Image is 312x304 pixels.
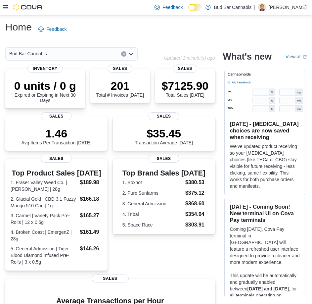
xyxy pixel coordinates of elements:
[122,169,205,177] h3: Top Brand Sales [DATE]
[230,143,300,189] p: We've updated product receiving so your [MEDICAL_DATA] choices (like THCa or CBG) stay visible fo...
[13,4,43,11] img: Cova
[80,178,102,186] dd: $189.98
[11,196,77,209] dt: 2. Glacial Gold | CBD 3:1 Fuzzy Mango 510 Cart | 1g
[254,3,255,11] p: |
[122,190,183,196] dt: 2. Pure Sunfarms
[269,3,307,11] p: [PERSON_NAME]
[258,3,266,11] div: Robert Johnson
[11,169,102,177] h3: Top Product Sales [DATE]
[41,112,72,120] span: Sales
[122,211,183,218] dt: 4. Tribal
[5,21,32,34] h1: Home
[286,54,307,59] a: View allExternal link
[11,229,77,242] dt: 4. Broken Coast | EmergenZ | 28g
[230,203,300,223] h3: [DATE] - Coming Soon! New terminal UI on Cova Pay terminals
[122,179,183,186] dt: 1. Boxhot
[135,127,193,140] p: $35.45
[247,286,289,291] strong: [DATE] and [DATE]
[185,178,205,186] dd: $380.53
[41,155,72,163] span: Sales
[9,50,47,58] span: Bud Bar Cannabis
[80,212,102,220] dd: $165.27
[11,179,77,192] dt: 1. Fraser Valley Weed Co. | [PERSON_NAME] | 28g
[122,222,183,228] dt: 5. Space Race
[21,127,91,145] div: Avg Items Per Transaction [DATE]
[303,55,307,59] svg: External link
[11,79,80,92] p: 0 units / 0 g
[27,65,63,73] span: Inventory
[21,127,91,140] p: 1.46
[121,51,126,57] button: Clear input
[80,245,102,253] dd: $146.26
[46,26,67,32] span: Feedback
[230,121,300,140] h3: [DATE] - [MEDICAL_DATA] choices are now saved when receiving
[11,245,77,265] dt: 5. General Admission | Tiger Blood Diamond Infused Pre-Rolls | 3 x 0.5g
[173,65,198,73] span: Sales
[161,79,208,92] p: $7125.90
[149,155,179,163] span: Sales
[135,127,193,145] div: Transaction Average [DATE]
[230,226,300,266] p: Coming [DATE], Cova Pay terminal in [GEOGRAPHIC_DATA] will feature a refreshed user interface des...
[185,210,205,218] dd: $354.04
[149,112,179,120] span: Sales
[152,1,185,14] a: Feedback
[185,221,205,229] dd: $303.91
[96,79,144,92] p: 201
[108,65,132,73] span: Sales
[128,51,134,57] button: Open list of options
[11,212,77,226] dt: 3. Carmel | Variety Pack Pre-Rolls | 12 x 0.5g
[162,4,183,11] span: Feedback
[161,79,208,98] div: Total Sales [DATE]
[80,195,102,203] dd: $166.18
[11,79,80,103] div: Expired or Expiring in Next 30 Days
[188,4,202,11] input: Dark Mode
[80,228,102,236] dd: $161.49
[223,51,272,62] h2: What's new
[96,79,144,98] div: Total # Invoices [DATE]
[92,275,129,282] span: Sales
[185,189,205,197] dd: $375.12
[164,55,215,61] p: Updated 1 minute(s) ago
[36,23,69,36] a: Feedback
[185,200,205,208] dd: $368.60
[122,200,183,207] dt: 3. General Admission
[214,3,252,11] p: Bud Bar Cannabis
